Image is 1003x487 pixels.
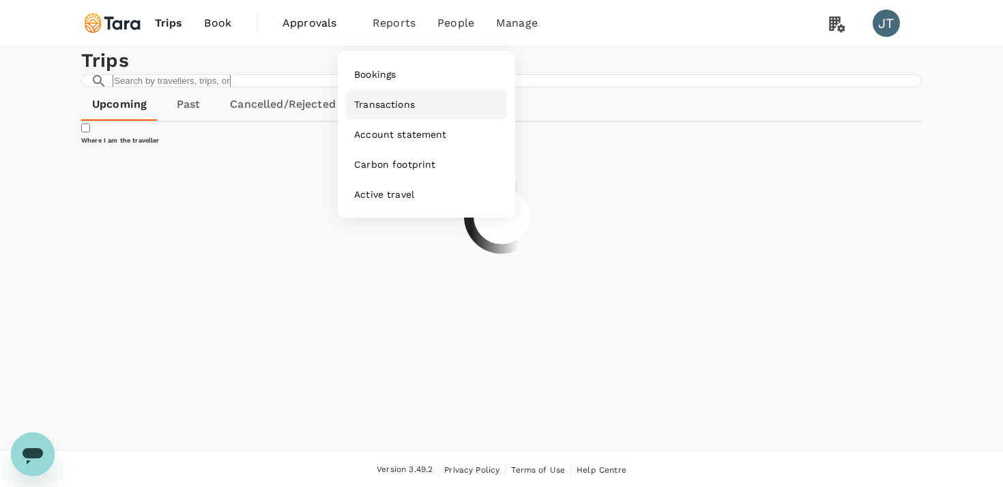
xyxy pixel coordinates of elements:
[204,15,231,31] span: Book
[346,119,507,149] a: Account statement
[346,179,507,209] a: Active travel
[113,74,231,87] input: Search by travellers, trips, or destination, label, team
[81,88,158,121] a: Upcoming
[346,149,507,179] a: Carbon footprint
[81,136,922,145] h6: Where I am the traveller
[155,15,183,31] span: Trips
[577,465,626,475] span: Help Centre
[219,88,347,121] a: Cancelled/Rejected
[873,10,900,37] div: JT
[444,465,499,475] span: Privacy Policy
[511,465,565,475] span: Terms of Use
[346,59,507,89] a: Bookings
[81,47,922,74] h1: Trips
[496,15,538,31] span: Manage
[158,88,219,121] a: Past
[354,68,396,81] span: Bookings
[282,15,351,31] span: Approvals
[511,462,565,477] a: Terms of Use
[346,89,507,119] a: Transactions
[354,98,415,111] span: Transactions
[437,15,474,31] span: People
[373,15,416,31] span: Reports
[354,128,447,141] span: Account statement
[11,432,55,476] iframe: Button to launch messaging window, conversation in progress
[377,463,433,477] span: Version 3.49.2
[577,462,626,477] a: Help Centre
[354,158,435,171] span: Carbon footprint
[81,8,144,38] img: Tara Climate Ltd
[444,462,499,477] a: Privacy Policy
[354,188,414,201] span: Active travel
[81,123,90,132] input: Where I am the traveller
